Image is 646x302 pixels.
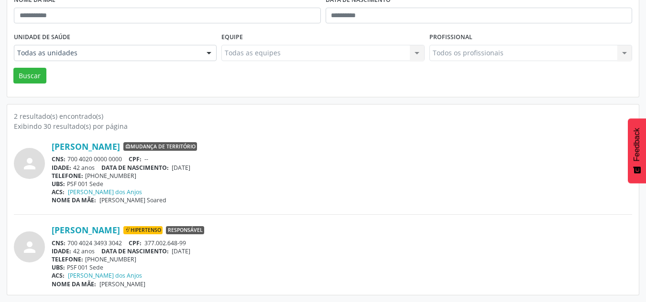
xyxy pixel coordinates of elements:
span: UBS: [52,180,65,188]
span: Hipertenso [123,226,163,235]
span: [DATE] [172,247,190,255]
button: Buscar [13,68,46,84]
label: Equipe [221,30,243,45]
span: UBS: [52,263,65,271]
span: [PERSON_NAME] [99,280,145,288]
span: [DATE] [172,164,190,172]
div: 700 4020 0000 0000 [52,155,632,163]
div: 42 anos [52,164,632,172]
span: CNS: [52,239,66,247]
span: Feedback [633,128,641,161]
span: -- [144,155,148,163]
a: [PERSON_NAME] dos Anjos [68,188,142,196]
span: CPF: [129,239,142,247]
span: TELEFONE: [52,255,83,263]
span: Responsável [166,226,204,235]
div: PSF 001 Sede [52,263,632,271]
span: IDADE: [52,247,71,255]
span: 377.002.648-99 [144,239,186,247]
span: TELEFONE: [52,172,83,180]
div: PSF 001 Sede [52,180,632,188]
span: DATA DE NASCIMENTO: [101,247,169,255]
div: Exibindo 30 resultado(s) por página [14,121,632,131]
button: Feedback - Mostrar pesquisa [628,118,646,183]
span: [PERSON_NAME] Soared [99,196,166,204]
span: NOME DA MÃE: [52,196,96,204]
span: CNS: [52,155,66,163]
div: 2 resultado(s) encontrado(s) [14,111,632,121]
div: [PHONE_NUMBER] [52,172,632,180]
span: NOME DA MÃE: [52,280,96,288]
a: [PERSON_NAME] [52,141,120,152]
span: Todas as unidades [17,48,197,58]
div: 700 4024 3493 3042 [52,239,632,247]
span: ACS: [52,271,65,280]
span: ACS: [52,188,65,196]
label: Unidade de saúde [14,30,70,45]
span: IDADE: [52,164,71,172]
a: [PERSON_NAME] [52,225,120,235]
label: Profissional [429,30,472,45]
span: DATA DE NASCIMENTO: [101,164,169,172]
span: CPF: [129,155,142,163]
span: Mudança de território [123,142,197,151]
i: person [21,239,38,256]
a: [PERSON_NAME] dos Anjos [68,271,142,280]
div: 42 anos [52,247,632,255]
div: [PHONE_NUMBER] [52,255,632,263]
i: person [21,155,38,172]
